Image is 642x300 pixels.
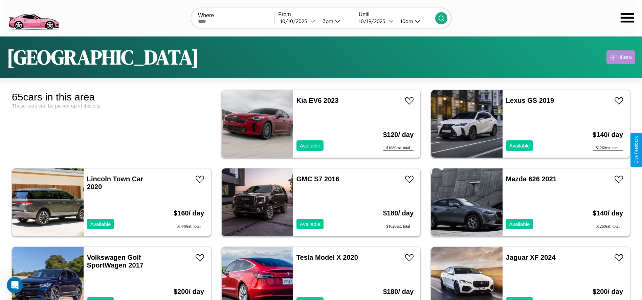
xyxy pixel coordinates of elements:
h3: $ 180 / day [383,203,414,224]
a: Kia EV6 2023 [296,97,339,104]
iframe: Intercom live chat [7,277,23,293]
p: Available [300,141,320,150]
a: Lexus GS 2019 [506,97,554,104]
label: Where [198,13,274,19]
button: 3pm [317,18,355,25]
div: $ 1080 est. total [383,145,414,151]
div: 3pm [319,18,335,24]
h1: [GEOGRAPHIC_DATA] [7,43,199,71]
label: Until [359,11,435,18]
div: $ 1260 est. total [593,224,623,229]
a: Tesla Model X 2020 [296,254,358,261]
a: GMC S7 2016 [296,175,339,183]
a: Volkswagen Golf SportWagen 2017 [87,254,143,269]
div: $ 1620 est. total [383,224,414,229]
div: $ 1440 est. total [174,224,204,229]
div: 65 cars in this area [12,91,211,103]
h3: $ 120 / day [383,124,414,145]
div: Filters [616,54,632,61]
h3: $ 160 / day [174,203,204,224]
a: Jaguar XF 2024 [506,254,556,261]
button: Filters [606,50,635,64]
div: $ 1260 est. total [593,145,623,151]
h3: $ 140 / day [593,124,623,145]
div: Give Feedback [634,136,639,164]
div: 10 / 19 / 2025 [359,18,389,24]
p: Available [509,141,530,150]
img: logo [5,3,62,31]
button: 10/10/2025 [278,18,317,25]
p: Available [300,220,320,229]
p: Available [509,220,530,229]
a: Mazda 626 2021 [506,175,557,183]
a: Lincoln Town Car 2020 [87,175,143,190]
div: 10am [397,18,415,24]
div: These cars can be picked up in this city. [12,103,211,109]
h3: $ 140 / day [593,203,623,224]
button: 10am [395,18,435,25]
p: Available [90,220,111,229]
label: From [278,11,355,18]
div: 10 / 10 / 2025 [280,18,310,24]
